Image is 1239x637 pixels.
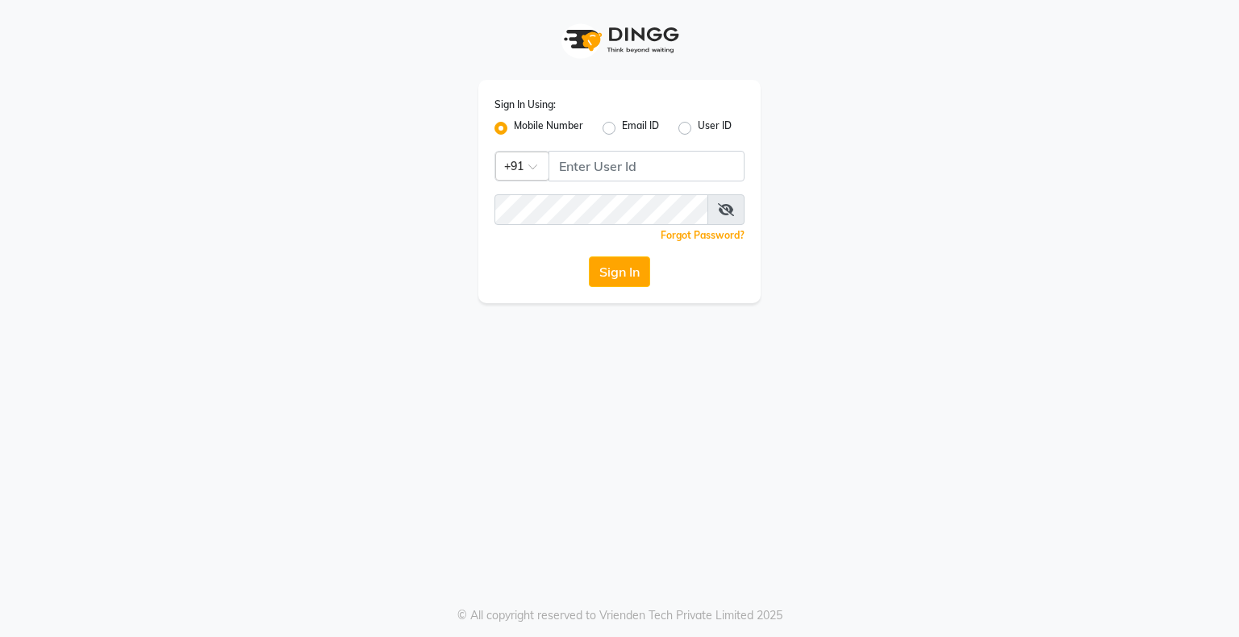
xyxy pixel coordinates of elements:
button: Sign In [589,256,650,287]
label: Sign In Using: [494,98,556,112]
input: Username [494,194,708,225]
a: Forgot Password? [661,229,745,241]
label: Mobile Number [514,119,583,138]
input: Username [549,151,745,181]
label: Email ID [622,119,659,138]
label: User ID [698,119,732,138]
img: logo1.svg [555,16,684,64]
